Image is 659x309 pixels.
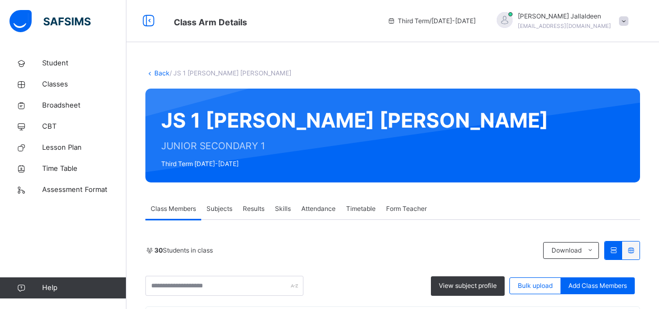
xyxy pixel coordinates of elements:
[568,281,627,291] span: Add Class Members
[386,204,427,214] span: Form Teacher
[151,204,196,214] span: Class Members
[301,204,336,214] span: Attendance
[42,100,126,111] span: Broadsheet
[42,121,126,132] span: CBT
[154,246,213,255] span: Students in class
[42,283,126,293] span: Help
[154,246,163,254] b: 30
[42,163,126,174] span: Time Table
[170,69,291,77] span: / JS 1 [PERSON_NAME] [PERSON_NAME]
[275,204,291,214] span: Skills
[518,281,553,291] span: Bulk upload
[552,246,582,255] span: Download
[42,185,126,195] span: Assessment Format
[518,23,611,29] span: [EMAIL_ADDRESS][DOMAIN_NAME]
[486,12,634,31] div: IbrahimJallaldeen
[206,204,232,214] span: Subjects
[42,58,126,69] span: Student
[154,69,170,77] a: Back
[161,159,548,169] span: Third Term [DATE]-[DATE]
[346,204,376,214] span: Timetable
[161,139,548,153] span: JUNIOR SECONDARY 1
[174,17,247,27] span: Class Arm Details
[9,10,91,32] img: safsims
[42,79,126,90] span: Classes
[518,12,611,21] span: [PERSON_NAME] Jallaldeen
[439,281,497,291] span: View subject profile
[243,204,264,214] span: Results
[387,16,476,26] span: session/term information
[42,142,126,153] span: Lesson Plan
